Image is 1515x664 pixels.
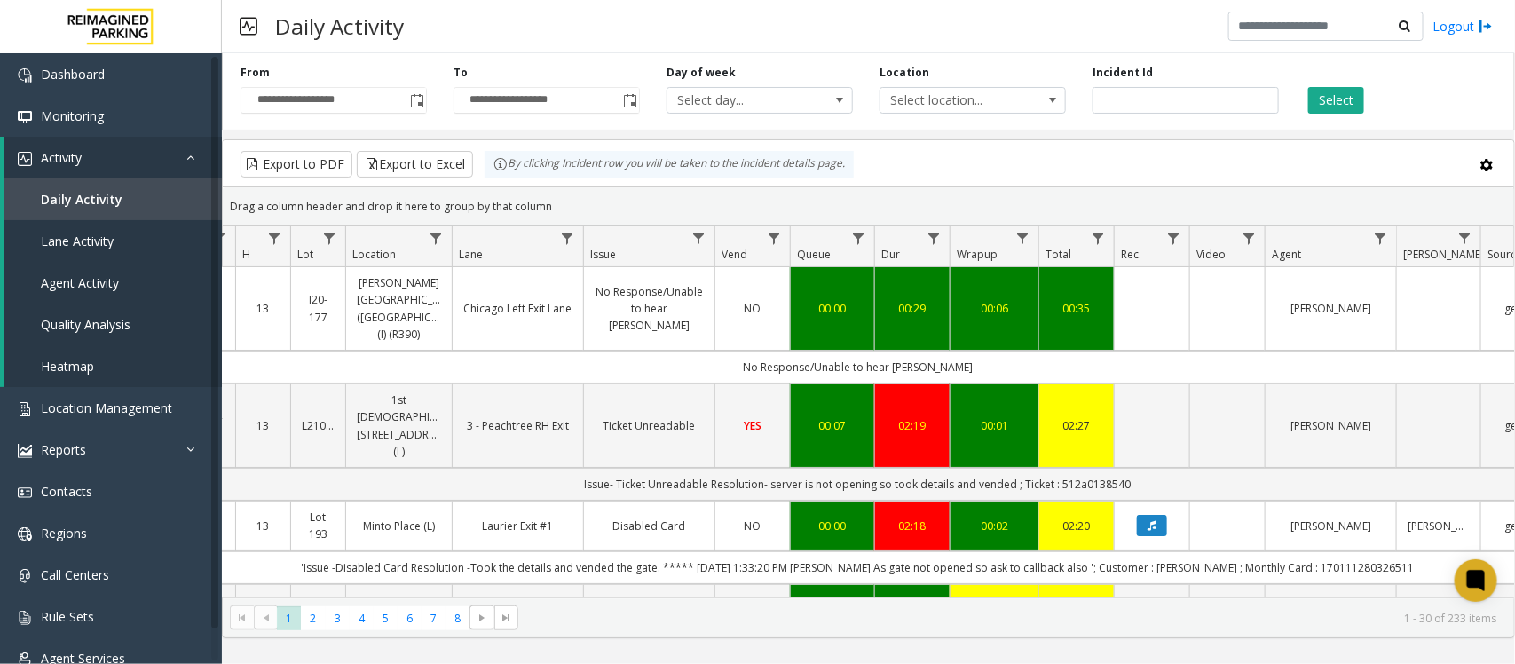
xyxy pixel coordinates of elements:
[4,262,222,304] a: Agent Activity
[41,274,119,291] span: Agent Activity
[302,291,335,325] a: I20-177
[922,226,946,250] a: Dur Filter Menu
[446,606,469,630] span: Page 8
[41,608,94,625] span: Rule Sets
[357,274,441,343] a: [PERSON_NAME][GEOGRAPHIC_DATA] ([GEOGRAPHIC_DATA]) (I) (R390)
[398,606,422,630] span: Page 6
[374,606,398,630] span: Page 5
[223,191,1514,222] div: Drag a column header and drop it here to group by that column
[801,300,864,317] a: 00:00
[1276,518,1385,534] a: [PERSON_NAME]
[357,391,441,460] a: 1st [DEMOGRAPHIC_DATA], [STREET_ADDRESS] (L)
[41,149,82,166] span: Activity
[1403,247,1484,262] span: [PERSON_NAME]
[302,509,335,542] a: Lot 193
[41,358,94,375] span: Heatmap
[880,88,1028,113] span: Select location...
[1272,247,1301,262] span: Agent
[801,417,864,434] a: 00:07
[4,345,222,387] a: Heatmap
[886,417,939,434] a: 02:19
[18,611,32,625] img: 'icon'
[1093,65,1153,81] label: Incident Id
[745,301,761,316] span: NO
[4,178,222,220] a: Daily Activity
[1196,247,1226,262] span: Video
[1308,87,1364,114] button: Select
[1050,518,1103,534] a: 02:20
[1408,518,1470,534] a: [PERSON_NAME]
[957,247,998,262] span: Wrapup
[726,417,779,434] a: YES
[41,66,105,83] span: Dashboard
[41,566,109,583] span: Call Centers
[18,486,32,500] img: 'icon'
[475,611,489,625] span: Go to the next page
[242,247,250,262] span: H
[886,518,939,534] div: 02:18
[18,402,32,416] img: 'icon'
[1453,226,1477,250] a: Parker Filter Menu
[41,525,87,541] span: Regions
[41,483,92,500] span: Contacts
[801,518,864,534] div: 00:00
[595,518,704,534] a: Disabled Card
[1237,226,1261,250] a: Video Filter Menu
[556,226,580,250] a: Lane Filter Menu
[797,247,831,262] span: Queue
[961,300,1028,317] a: 00:06
[722,247,747,262] span: Vend
[463,417,572,434] a: 3 - Peachtree RH Exit
[266,4,413,48] h3: Daily Activity
[247,518,280,534] a: 13
[18,68,32,83] img: 'icon'
[529,611,1496,626] kendo-pager-info: 1 - 30 of 233 items
[1276,417,1385,434] a: [PERSON_NAME]
[357,518,441,534] a: Minto Place (L)
[619,88,639,113] span: Toggle popup
[41,399,172,416] span: Location Management
[463,518,572,534] a: Laurier Exit #1
[667,65,736,81] label: Day of week
[4,137,222,178] a: Activity
[263,226,287,250] a: H Filter Menu
[302,417,335,434] a: L21078200
[961,518,1028,534] a: 00:02
[326,606,350,630] span: Page 3
[18,569,32,583] img: 'icon'
[469,605,493,630] span: Go to the next page
[1162,226,1186,250] a: Rec. Filter Menu
[726,518,779,534] a: NO
[1276,300,1385,317] a: [PERSON_NAME]
[247,300,280,317] a: 13
[493,157,508,171] img: infoIcon.svg
[223,226,1514,597] div: Data table
[1479,17,1493,36] img: logout
[886,300,939,317] div: 00:29
[745,518,761,534] span: NO
[961,417,1028,434] a: 00:01
[4,304,222,345] a: Quality Analysis
[687,226,711,250] a: Issue Filter Menu
[499,611,513,625] span: Go to the last page
[318,226,342,250] a: Lot Filter Menu
[18,110,32,124] img: 'icon'
[880,65,929,81] label: Location
[41,191,122,208] span: Daily Activity
[454,65,468,81] label: To
[726,300,779,317] a: NO
[18,444,32,458] img: 'icon'
[297,247,313,262] span: Lot
[847,226,871,250] a: Queue Filter Menu
[762,226,786,250] a: Vend Filter Menu
[424,226,448,250] a: Location Filter Menu
[1369,226,1393,250] a: Agent Filter Menu
[881,247,900,262] span: Dur
[590,247,616,262] span: Issue
[1050,417,1103,434] div: 02:27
